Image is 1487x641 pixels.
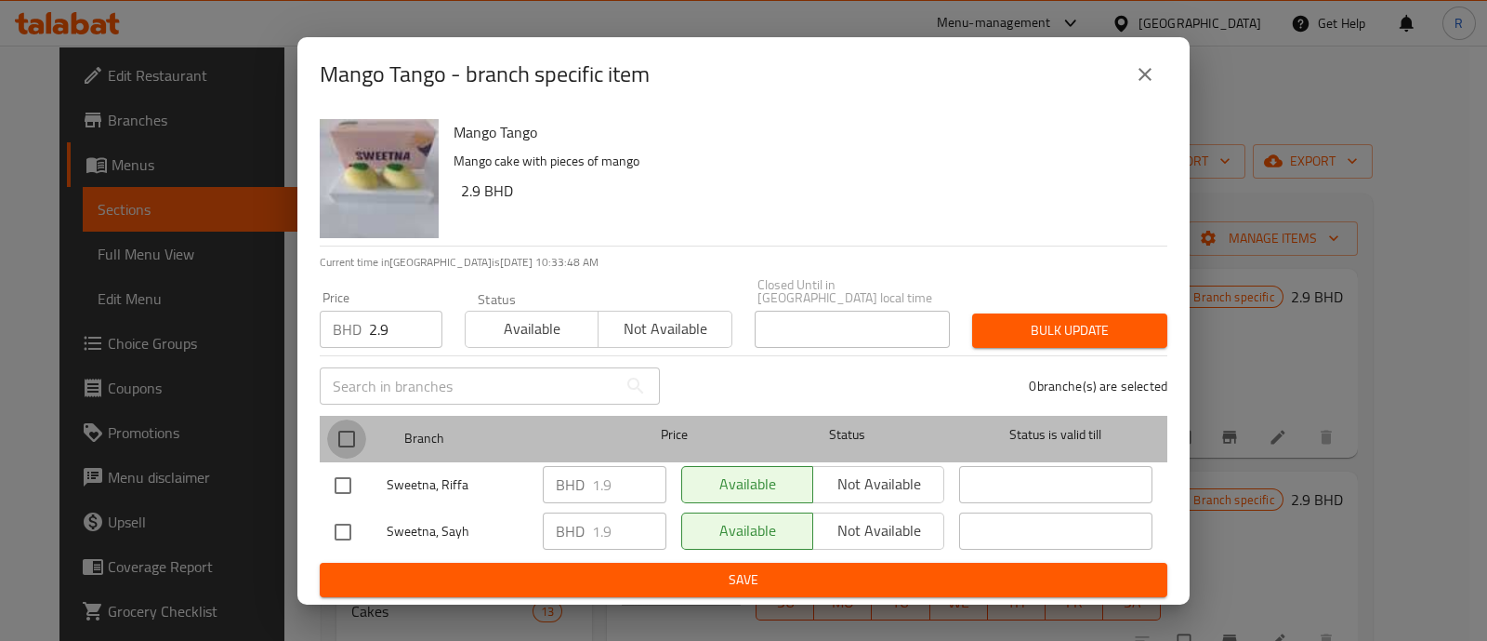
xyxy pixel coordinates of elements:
input: Please enter price [369,311,442,348]
p: BHD [333,318,362,341]
span: Branch [404,427,598,450]
p: 0 branche(s) are selected [1029,377,1167,395]
input: Please enter price [592,513,666,550]
span: Bulk update [987,319,1152,342]
span: Sweetna, Riffa [387,474,528,497]
span: Sweetna, Sayh [387,520,528,543]
span: Status is valid till [959,423,1152,447]
p: Mango cake with pieces of mango [454,150,1152,173]
p: Current time in [GEOGRAPHIC_DATA] is [DATE] 10:33:48 AM [320,254,1167,271]
h6: Mango Tango [454,119,1152,145]
p: BHD [556,474,585,496]
p: BHD [556,520,585,542]
button: Bulk update [972,314,1167,348]
button: Save [320,563,1167,597]
input: Please enter price [592,466,666,503]
button: Not available [598,311,731,348]
h2: Mango Tango - branch specific item [320,60,650,89]
span: Status [751,423,944,447]
span: Price [612,423,736,447]
span: Not available [606,315,724,342]
button: Available [465,311,599,348]
span: Save [335,568,1152,592]
input: Search in branches [320,367,617,405]
img: Mango Tango [320,119,439,238]
h6: 2.9 BHD [461,178,1152,204]
button: close [1123,52,1167,97]
span: Available [473,315,591,342]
